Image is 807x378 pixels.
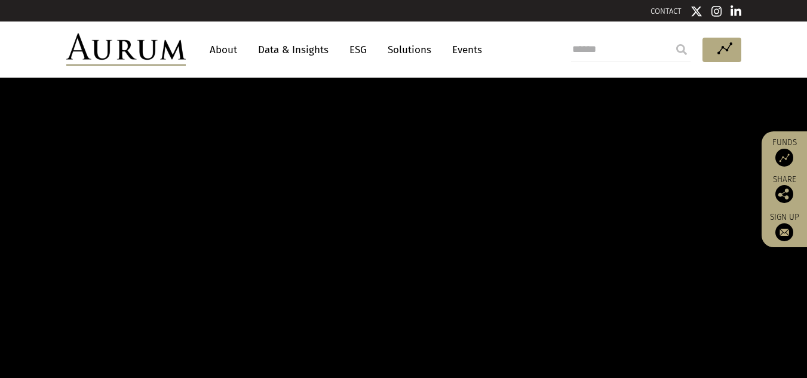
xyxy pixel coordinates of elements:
[711,5,722,17] img: Instagram icon
[775,149,793,167] img: Access Funds
[204,39,243,61] a: About
[768,212,801,241] a: Sign up
[650,7,682,16] a: CONTACT
[670,38,694,62] input: Submit
[343,39,373,61] a: ESG
[66,33,186,66] img: Aurum
[382,39,437,61] a: Solutions
[691,5,702,17] img: Twitter icon
[775,223,793,241] img: Sign up to our newsletter
[252,39,335,61] a: Data & Insights
[768,137,801,167] a: Funds
[775,185,793,203] img: Share this post
[731,5,741,17] img: Linkedin icon
[768,176,801,203] div: Share
[446,39,482,61] a: Events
